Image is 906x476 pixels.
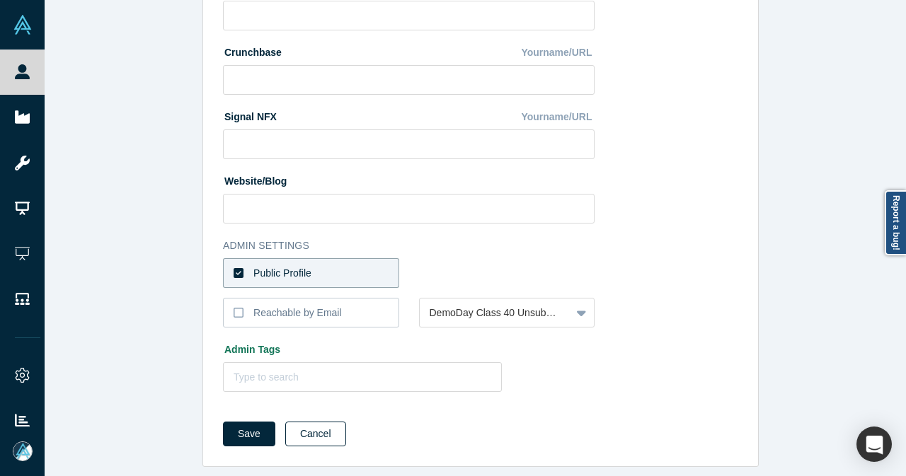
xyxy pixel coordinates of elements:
button: Cancel [285,422,346,446]
h3: Admin Settings [223,238,595,253]
label: Website/Blog [223,169,287,189]
img: Mia Scott's Account [13,441,33,461]
label: Admin Tags [223,337,595,357]
button: Save [223,422,275,446]
a: Report a bug! [885,190,906,255]
div: Public Profile [253,266,311,281]
label: Crunchbase [223,40,282,60]
div: Yourname/URL [521,40,595,65]
div: Reachable by Email [253,306,342,320]
div: Yourname/URL [521,105,595,129]
img: Alchemist Vault Logo [13,15,33,35]
label: Signal NFX [223,105,277,124]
